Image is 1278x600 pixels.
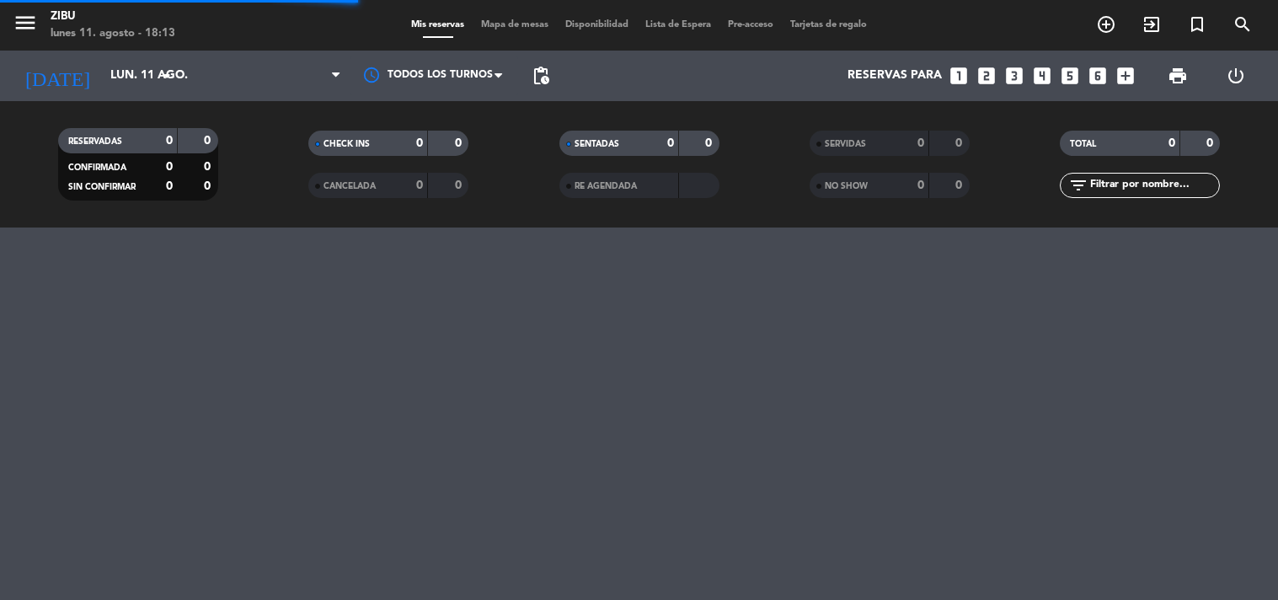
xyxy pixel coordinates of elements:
[917,137,924,149] strong: 0
[1096,14,1116,35] i: add_circle_outline
[324,182,376,190] span: CANCELADA
[68,163,126,172] span: CONFIRMADA
[51,25,175,42] div: lunes 11. agosto - 18:13
[1187,14,1207,35] i: turned_in_not
[68,183,136,191] span: SIN CONFIRMAR
[1129,10,1174,39] span: WALK IN
[1207,51,1265,101] div: LOG OUT
[825,140,866,148] span: SERVIDAS
[917,179,924,191] strong: 0
[204,180,214,192] strong: 0
[1031,65,1053,87] i: looks_4
[1168,137,1175,149] strong: 0
[557,20,637,29] span: Disponibilidad
[955,179,965,191] strong: 0
[416,137,423,149] strong: 0
[1088,176,1219,195] input: Filtrar por nombre...
[1174,10,1220,39] span: Reserva especial
[166,180,173,192] strong: 0
[531,66,551,86] span: pending_actions
[1115,65,1136,87] i: add_box
[637,20,719,29] span: Lista de Espera
[403,20,473,29] span: Mis reservas
[667,137,674,149] strong: 0
[416,179,423,191] strong: 0
[1087,65,1109,87] i: looks_6
[13,57,102,94] i: [DATE]
[848,69,942,83] span: Reservas para
[51,8,175,25] div: Zibu
[13,10,38,35] i: menu
[324,140,370,148] span: CHECK INS
[1206,137,1217,149] strong: 0
[575,182,637,190] span: RE AGENDADA
[1059,65,1081,87] i: looks_5
[13,10,38,41] button: menu
[955,137,965,149] strong: 0
[1226,66,1246,86] i: power_settings_new
[1083,10,1129,39] span: RESERVAR MESA
[705,137,715,149] strong: 0
[575,140,619,148] span: SENTADAS
[166,161,173,173] strong: 0
[455,179,465,191] strong: 0
[719,20,782,29] span: Pre-acceso
[1068,175,1088,196] i: filter_list
[782,20,875,29] span: Tarjetas de regalo
[455,137,465,149] strong: 0
[1168,66,1188,86] span: print
[1233,14,1253,35] i: search
[1003,65,1025,87] i: looks_3
[166,135,173,147] strong: 0
[825,182,868,190] span: NO SHOW
[976,65,997,87] i: looks_two
[204,161,214,173] strong: 0
[204,135,214,147] strong: 0
[68,137,122,146] span: RESERVADAS
[948,65,970,87] i: looks_one
[473,20,557,29] span: Mapa de mesas
[157,66,177,86] i: arrow_drop_down
[1142,14,1162,35] i: exit_to_app
[1220,10,1265,39] span: BUSCAR
[1070,140,1096,148] span: TOTAL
